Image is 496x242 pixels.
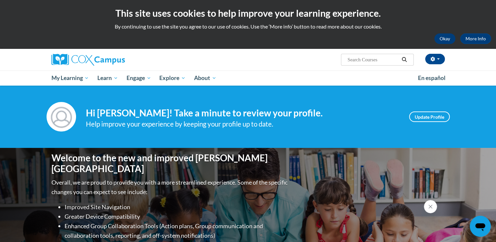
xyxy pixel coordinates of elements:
[65,221,289,240] li: Enhanced Group Collaboration Tools (Action plans, Group communication and collaboration tools, re...
[409,111,450,122] a: Update Profile
[159,74,186,82] span: Explore
[155,71,190,86] a: Explore
[434,33,455,44] button: Okay
[399,56,409,64] button: Search
[190,71,221,86] a: About
[51,178,289,197] p: Overall, we are proud to provide you with a more streamlined experience. Some of the specific cha...
[460,33,491,44] a: More Info
[122,71,155,86] a: Engage
[425,54,445,64] button: Account Settings
[194,74,216,82] span: About
[5,23,491,30] p: By continuing to use the site you agree to our use of cookies. Use the ‘More info’ button to read...
[414,71,450,85] a: En español
[65,202,289,212] li: Improved Site Navigation
[47,102,76,131] img: Profile Image
[347,56,399,64] input: Search Courses
[93,71,122,86] a: Learn
[51,74,89,82] span: My Learning
[97,74,118,82] span: Learn
[86,108,399,119] h4: Hi [PERSON_NAME]! Take a minute to review your profile.
[65,212,289,221] li: Greater Device Compatibility
[127,74,151,82] span: Engage
[47,71,93,86] a: My Learning
[51,152,289,174] h1: Welcome to the new and improved [PERSON_NAME][GEOGRAPHIC_DATA]
[418,74,446,81] span: En español
[86,119,399,130] div: Help improve your experience by keeping your profile up to date.
[5,7,491,20] h2: This site uses cookies to help improve your learning experience.
[424,200,437,213] iframe: Close message
[51,54,125,66] img: Cox Campus
[470,216,491,237] iframe: Button to launch messaging window
[42,71,455,86] div: Main menu
[51,54,176,66] a: Cox Campus
[4,5,53,10] span: Hi. How can we help?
